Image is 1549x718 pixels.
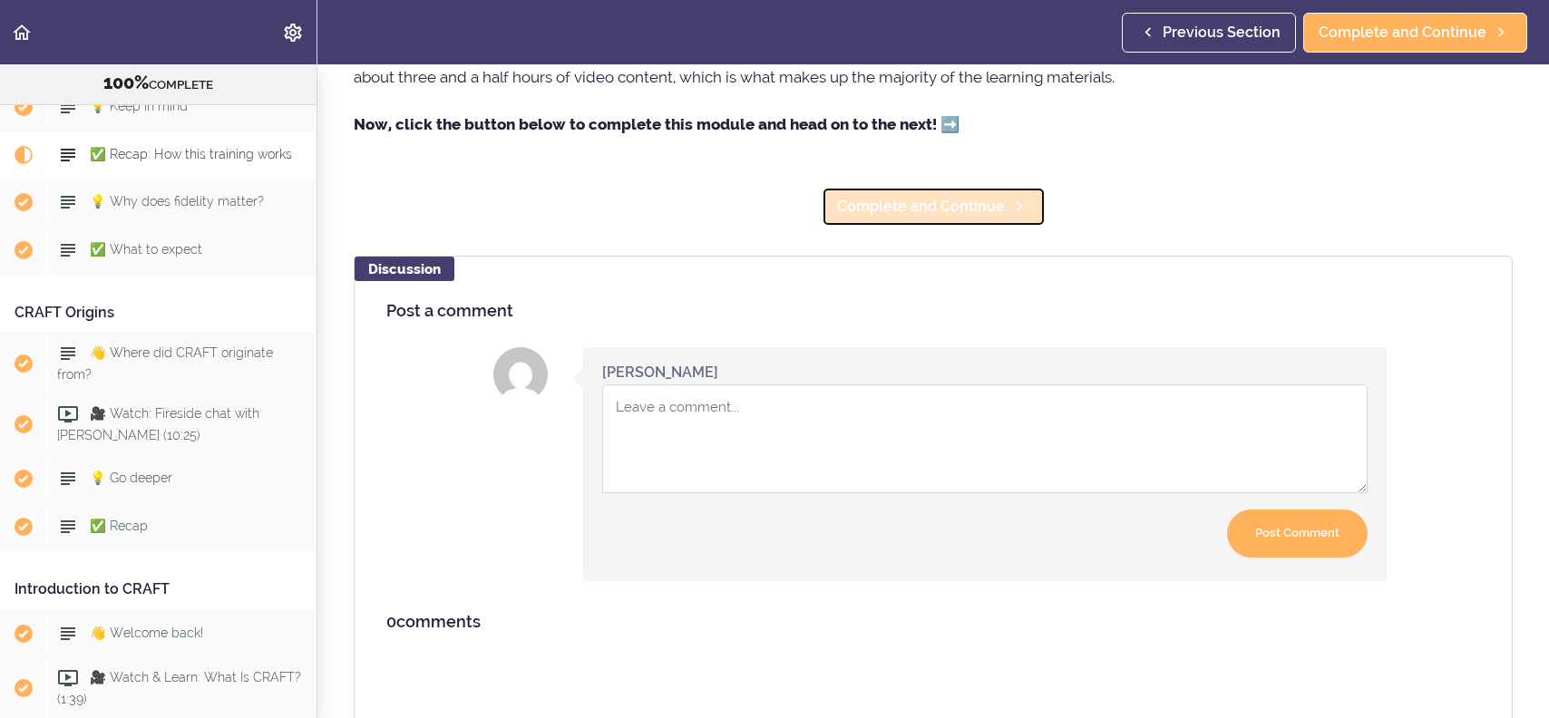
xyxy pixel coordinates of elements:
span: Previous Section [1163,22,1281,44]
span: ✅ What to expect [90,242,202,257]
span: 💡 Keep in mind [90,99,188,113]
span: 💡 Why does fidelity matter? [90,194,264,209]
span: 👋 Where did CRAFT originate from? [57,345,273,381]
span: 🎥 Watch & Learn: What Is CRAFT? (1:39) [57,670,301,705]
span: ✅ Recap: How this training works [90,147,292,161]
div: COMPLETE [23,72,294,95]
input: Post Comment [1227,509,1368,558]
a: Complete and Continue [822,187,1046,227]
textarea: Comment box [602,384,1368,493]
a: Complete and Continue [1303,13,1527,53]
strong: Now, click the button below to complete this module and head on to the next! ➡️ [354,115,960,133]
h4: comments [386,613,1480,631]
span: 0 [386,612,396,631]
h4: Post a comment [386,302,1480,320]
span: 100% [103,72,149,93]
span: Complete and Continue [1319,22,1486,44]
span: 💡 Go deeper [90,471,172,485]
span: Complete and Continue [837,196,1005,218]
span: ✅ Recap [90,519,148,533]
span: 🎥 Watch: Fireside chat with [PERSON_NAME] (10:25) [57,406,259,441]
a: Previous Section [1122,13,1296,53]
img: Cherelle [493,347,548,402]
svg: Settings Menu [282,22,304,44]
div: Discussion [355,257,454,281]
span: 👋 Welcome back! [90,626,203,640]
div: [PERSON_NAME] [602,362,718,383]
svg: Back to course curriculum [11,22,33,44]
